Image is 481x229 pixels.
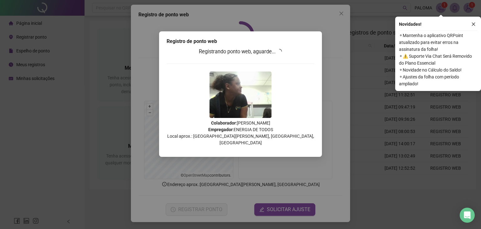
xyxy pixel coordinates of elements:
strong: Colaborador [211,120,236,125]
h3: Registrando ponto web, aguarde... [167,48,314,56]
p: : [PERSON_NAME] : ENERGIA DE TODOS Local aprox.: [GEOGRAPHIC_DATA][PERSON_NAME], [GEOGRAPHIC_DATA... [167,120,314,146]
div: Open Intercom Messenger [460,208,475,223]
span: ⚬ Ajustes da folha com período ampliado! [399,73,477,87]
strong: Empregador [208,127,233,132]
span: close [471,22,476,26]
span: ⚬ ⚠️ Suporte Via Chat Será Removido do Plano Essencial [399,53,477,67]
div: Registro de ponto web [167,38,314,45]
span: ⚬ Novidade no Cálculo do Saldo! [399,67,477,73]
img: Z [209,72,272,118]
span: loading [277,49,282,54]
span: Novidades ! [399,21,422,28]
span: ⚬ Mantenha o aplicativo QRPoint atualizado para evitar erros na assinatura da folha! [399,32,477,53]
